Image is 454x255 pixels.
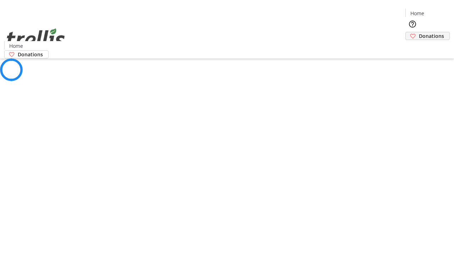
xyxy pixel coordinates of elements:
[405,40,420,54] button: Cart
[405,32,450,40] a: Donations
[4,21,67,56] img: Orient E2E Organization FzGrlmkBDC's Logo
[406,10,428,17] a: Home
[419,32,444,40] span: Donations
[18,51,43,58] span: Donations
[5,42,27,50] a: Home
[4,50,49,58] a: Donations
[410,10,424,17] span: Home
[9,42,23,50] span: Home
[405,17,420,31] button: Help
